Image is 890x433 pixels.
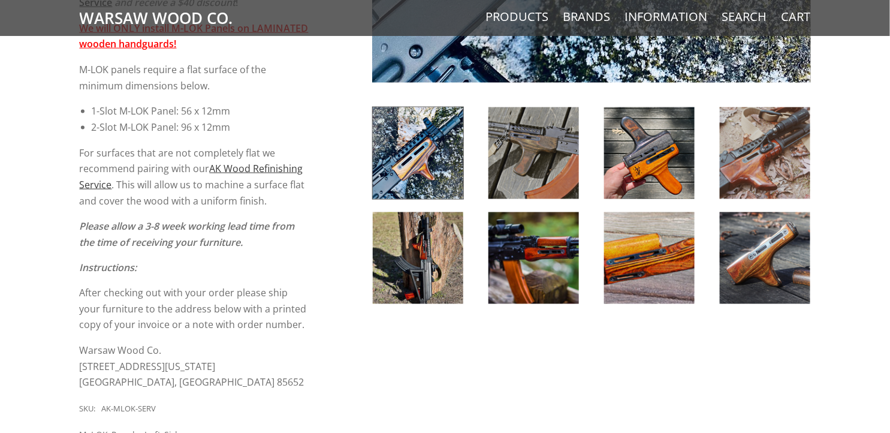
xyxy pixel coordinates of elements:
[604,107,695,199] img: AK Wood M-LOK Install Service
[488,107,579,199] img: AK Wood M-LOK Install Service
[80,344,162,357] span: Warsaw Wood Co.
[92,103,309,119] li: 1-Slot M-LOK Panel: 56 x 12mm
[486,9,549,25] a: Products
[80,62,309,94] p: M-LOK panels require a flat surface of the minimum dimensions below.
[80,360,216,374] span: [STREET_ADDRESS][US_STATE]
[373,212,463,304] img: AK Wood M-LOK Install Service
[80,261,137,275] em: Instructions:
[720,212,810,304] img: AK Wood M-LOK Install Service
[80,285,309,333] p: After checking out with your order please ship your furniture to the address below with a printed...
[722,9,767,25] a: Search
[80,376,304,389] span: [GEOGRAPHIC_DATA], [GEOGRAPHIC_DATA] 85652
[720,107,810,199] img: AK Wood M-LOK Install Service
[80,145,309,209] p: For surfaces that are not completely flat we recommend pairing with our . This will allow us to m...
[604,212,695,304] img: AK Wood M-LOK Install Service
[80,162,303,191] a: AK Wood Refinishing Service
[80,403,96,416] div: SKU:
[80,219,295,249] em: Please allow a 3-8 week working lead time from the time of receiving your furniture.
[625,9,708,25] a: Information
[92,119,309,136] li: 2-Slot M-LOK Panel: 96 x 12mm
[488,212,579,304] img: AK Wood M-LOK Install Service
[373,107,463,199] img: AK Wood M-LOK Install Service
[102,403,156,416] div: AK-MLOK-SERV
[782,9,811,25] a: Cart
[563,9,611,25] a: Brands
